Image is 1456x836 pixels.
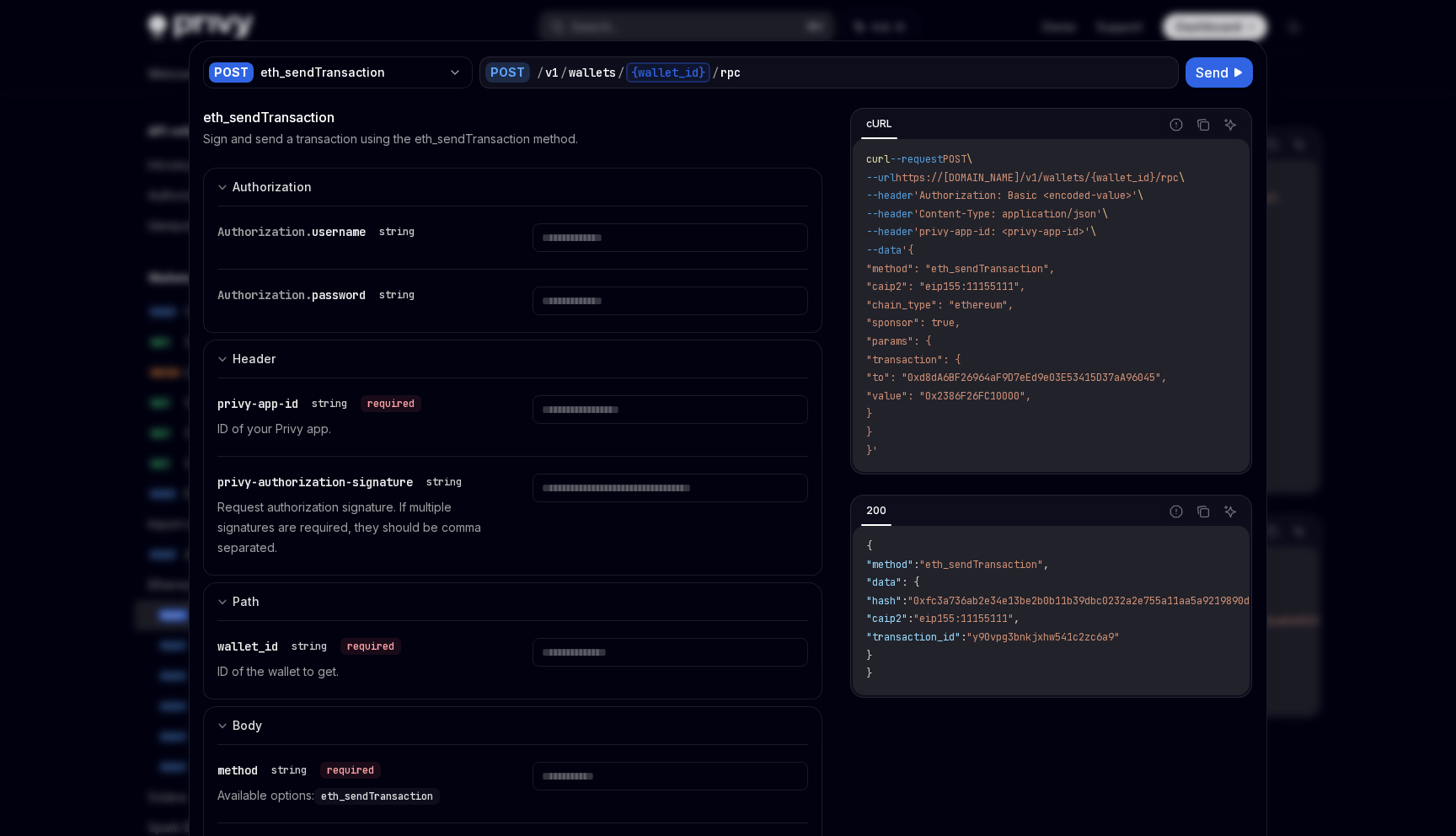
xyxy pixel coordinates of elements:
span: Send [1196,62,1228,83]
span: https://[DOMAIN_NAME]/v1/wallets/{wallet_id}/rpc [896,171,1179,185]
div: / [537,64,543,81]
p: Available options: [217,785,492,806]
div: {wallet_id} [626,62,710,83]
span: Authorization. [217,224,312,239]
span: "transaction": { [866,353,961,367]
div: string [271,764,307,777]
button: expand input section [203,340,822,378]
span: "to": "0xd8dA6BF26964aF9D7eEd9e03E53415D37aA96045", [866,371,1167,384]
button: Ask AI [1219,501,1241,522]
div: string [379,225,415,238]
span: : [902,594,907,608]
div: Path [233,592,260,612]
p: ID of the wallet to get. [217,662,492,682]
span: "method": "eth_sendTransaction", [866,262,1055,276]
div: Header [233,349,276,369]
span: { [866,539,872,553]
button: Send [1186,57,1253,88]
span: "chain_type": "ethereum", [866,298,1014,312]
div: / [712,64,719,81]
span: Authorization. [217,287,312,303]
div: string [312,397,347,410]
p: Sign and send a transaction using the eth_sendTransaction method. [203,131,578,147]
span: , [1043,558,1049,571]
div: privy-app-id [217,395,421,412]
span: "value": "0x2386F26FC10000", [866,389,1031,403]
button: Report incorrect code [1165,501,1187,522]
span: --header [866,189,913,202]
div: v1 [545,64,559,81]
button: Report incorrect code [1165,114,1187,136]
span: privy-app-id [217,396,298,411]
div: required [361,395,421,412]
span: "method" [866,558,913,571]
div: / [618,64,624,81]
span: 'privy-app-id: <privy-app-id>' [913,225,1090,238]
span: password [312,287,366,303]
span: --request [890,153,943,166]
span: --url [866,171,896,185]
span: privy-authorization-signature [217,474,413,490]
span: } [866,407,872,421]
span: --data [866,244,902,257]
div: 200 [861,501,891,521]
span: "y90vpg3bnkjxhw541c2zc6a9" [966,630,1120,644]
span: } [866,649,872,662]
span: username [312,224,366,239]
div: Authorization.password [217,287,421,303]
div: method [217,762,381,779]
span: } [866,667,872,680]
button: Ask AI [1219,114,1241,136]
div: cURL [861,114,897,134]
div: / [560,64,567,81]
span: method [217,763,258,778]
span: curl [866,153,890,166]
span: 'Authorization: Basic <encoded-value>' [913,189,1137,202]
div: wallets [569,64,616,81]
span: "data" [866,576,902,589]
span: "params": { [866,335,931,348]
span: wallet_id [217,639,278,654]
button: Copy the contents from the code block [1192,501,1214,522]
span: --header [866,225,913,238]
button: expand input section [203,706,822,744]
div: required [320,762,381,779]
span: : [907,612,913,625]
span: "eth_sendTransaction" [919,558,1043,571]
span: POST [943,153,966,166]
div: rpc [720,64,741,81]
span: "caip2": "eip155:11155111", [866,280,1025,293]
div: string [426,475,462,489]
span: \ [1179,171,1185,185]
button: expand input section [203,168,822,206]
span: "sponsor": true, [866,316,961,330]
span: , [1014,612,1020,625]
div: POST [485,62,530,83]
button: POSTeth_sendTransaction [203,55,473,90]
span: --header [866,207,913,221]
div: eth_sendTransaction [260,64,442,81]
div: string [292,640,327,653]
p: ID of your Privy app. [217,419,492,439]
span: \ [1090,225,1096,238]
span: "caip2" [866,612,907,625]
button: expand input section [203,582,822,620]
span: \ [1102,207,1108,221]
span: : [913,558,919,571]
span: '{ [902,244,913,257]
span: eth_sendTransaction [321,790,433,803]
span: }' [866,444,878,458]
div: eth_sendTransaction [203,107,822,127]
div: POST [209,62,254,83]
span: \ [1137,189,1143,202]
div: required [340,638,401,655]
div: Authorization.username [217,223,421,240]
span: : { [902,576,919,589]
span: \ [966,153,972,166]
span: "0xfc3a736ab2e34e13be2b0b11b39dbc0232a2e755a11aa5a9219890d3b2c6c7d8" [907,594,1309,608]
div: Authorization [233,177,312,197]
span: "transaction_id" [866,630,961,644]
span: "eip155:11155111" [913,612,1014,625]
div: Body [233,715,262,736]
span: "hash" [866,594,902,608]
